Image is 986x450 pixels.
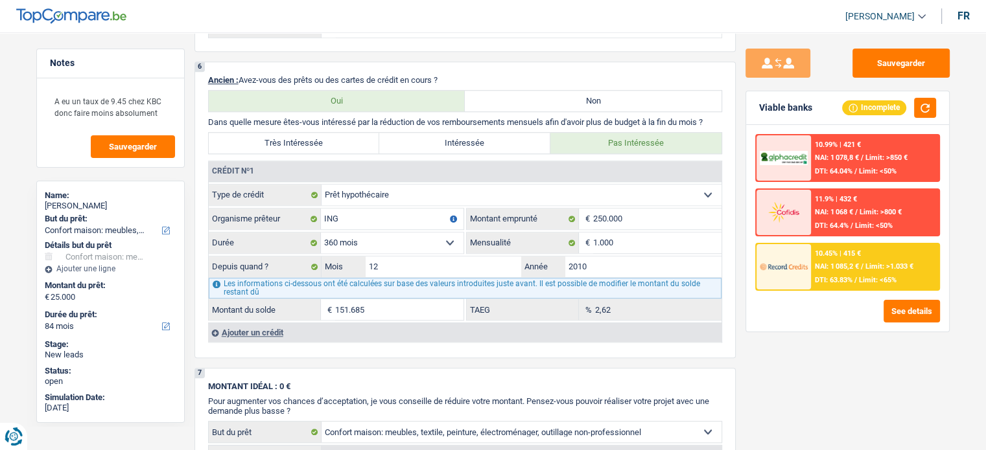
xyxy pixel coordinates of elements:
span: MONTANT IDÉAL : 0 € [208,381,290,391]
div: open [45,376,176,387]
span: / [851,221,853,230]
span: Ancien : [208,75,239,85]
div: [DATE] [45,403,176,413]
div: Viable banks [759,102,812,113]
span: Limit: <50% [855,221,893,230]
label: TAEG [467,299,579,320]
span: / [854,276,857,284]
div: [PERSON_NAME] [45,201,176,211]
div: 10.45% | 415 € [815,249,861,258]
label: But du prêt: [45,214,174,224]
label: Montant du solde [209,299,321,320]
div: Détails but du prêt [45,240,176,251]
span: DTI: 64.04% [815,167,852,175]
img: Cofidis [760,200,808,224]
label: Organisme prêteur [209,208,321,229]
span: / [854,167,857,175]
span: / [861,262,863,271]
span: € [45,292,49,302]
div: 6 [195,62,205,72]
span: NAI: 1 068 € [815,208,853,216]
span: DTI: 63.83% [815,276,852,284]
span: NAI: 1 085,2 € [815,262,859,271]
input: AAAA [565,256,722,277]
span: € [321,299,335,320]
span: Limit: <50% [859,167,897,175]
span: Limit: <65% [859,276,897,284]
span: [PERSON_NAME] [845,11,915,22]
label: Année [521,256,565,277]
label: Mensualité [467,232,579,253]
label: Très Intéressée [209,133,380,153]
button: Sauvegarder [852,49,950,78]
span: Limit: >850 € [865,153,908,162]
div: New leads [45,350,176,360]
label: Intéressée [379,133,550,153]
h5: Notes [50,58,171,69]
label: Mois [322,256,366,277]
div: Stage: [45,339,176,350]
div: Ajouter une ligne [45,264,176,273]
button: See details [884,300,940,322]
img: Record Credits [760,254,808,278]
div: Incomplete [842,100,906,115]
label: Depuis quand ? [209,256,322,277]
span: DTI: 64.4% [815,221,849,230]
label: Non [465,91,722,111]
p: Dans quelle mesure êtes-vous intéressé par la réduction de vos remboursements mensuels afin d'avo... [208,117,722,127]
div: 11.9% | 432 € [815,195,857,203]
label: Type de crédit [209,185,322,205]
label: Durée [209,232,321,253]
button: Sauvegarder [91,135,175,158]
label: But du prêt [209,422,322,442]
div: Status: [45,366,176,376]
div: Ajouter un crédit [208,322,722,342]
span: € [579,232,593,253]
span: / [861,153,863,162]
p: Avez-vous des prêts ou des cartes de crédit en cours ? [208,75,722,85]
div: Les informations ci-dessous ont été calculées sur base des valeurs introduites juste avant. Il es... [209,278,722,298]
span: Limit: >800 € [860,208,902,216]
a: [PERSON_NAME] [835,6,926,27]
img: TopCompare Logo [16,8,126,24]
span: / [855,208,858,216]
label: Oui [209,91,465,111]
span: % [579,299,595,320]
div: 7 [195,368,205,378]
img: AlphaCredit [760,151,808,166]
div: 10.99% | 421 € [815,141,861,149]
label: Durée du prêt: [45,309,174,320]
label: Montant emprunté [467,208,579,229]
input: MM [366,256,522,277]
div: Name: [45,190,176,201]
span: € [579,208,593,229]
label: Pas Intéressée [550,133,722,153]
span: Limit: >1.033 € [865,262,913,271]
label: Montant du prêt: [45,280,174,291]
div: fr [957,10,970,22]
div: Crédit nº1 [209,167,257,175]
span: Pour augmenter vos chances d’acceptation, je vous conseille de réduire votre montant. Pensez-vous... [208,396,709,416]
div: Simulation Date: [45,392,176,403]
span: Sauvegarder [109,142,157,151]
span: NAI: 1 078,8 € [815,153,859,162]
